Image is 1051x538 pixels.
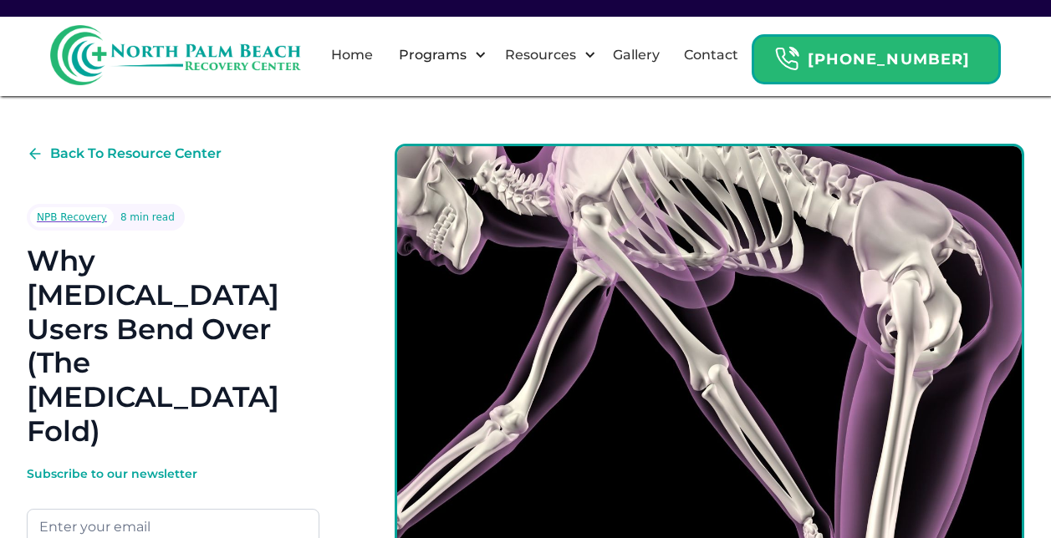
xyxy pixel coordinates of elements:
a: Back To Resource Center [27,144,222,164]
div: NPB Recovery [37,209,107,226]
h1: Why [MEDICAL_DATA] Users Bend Over (The [MEDICAL_DATA] Fold) [27,244,341,449]
div: 8 min read [120,209,175,226]
div: Resources [501,45,580,65]
a: NPB Recovery [30,207,114,227]
a: Gallery [603,28,670,82]
strong: [PHONE_NUMBER] [808,50,970,69]
a: Contact [674,28,748,82]
div: Resources [491,28,600,82]
div: Programs [385,28,491,82]
div: Back To Resource Center [50,144,222,164]
div: Subscribe to our newsletter [27,465,319,482]
a: Home [321,28,383,82]
a: Header Calendar Icons[PHONE_NUMBER] [752,26,1001,84]
div: Programs [395,45,471,65]
img: Header Calendar Icons [774,46,799,72]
